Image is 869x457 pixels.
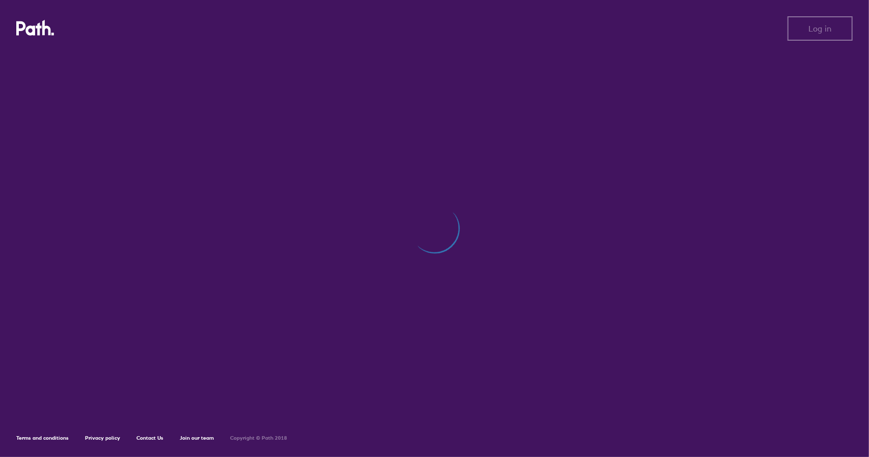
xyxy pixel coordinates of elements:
a: Contact Us [136,435,163,441]
a: Terms and conditions [16,435,69,441]
button: Log in [788,16,853,41]
span: Log in [809,24,832,33]
h6: Copyright © Path 2018 [230,435,287,441]
a: Privacy policy [85,435,120,441]
a: Join our team [180,435,214,441]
